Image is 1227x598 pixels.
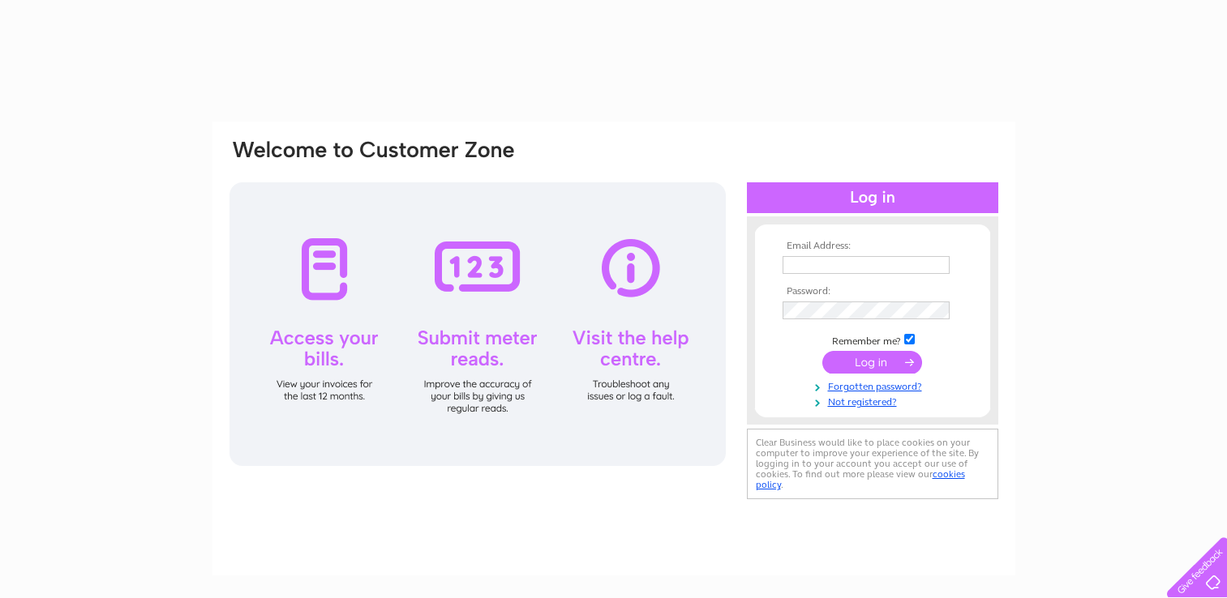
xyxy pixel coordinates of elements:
a: Not registered? [783,393,967,408]
a: cookies policy [756,468,965,490]
td: Remember me? [779,331,967,348]
div: Clear Business would like to place cookies on your computer to improve your experience of the sit... [747,429,998,499]
a: Forgotten password? [783,378,967,393]
th: Email Address: [779,241,967,252]
th: Password: [779,286,967,297]
input: Submit [822,351,922,374]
